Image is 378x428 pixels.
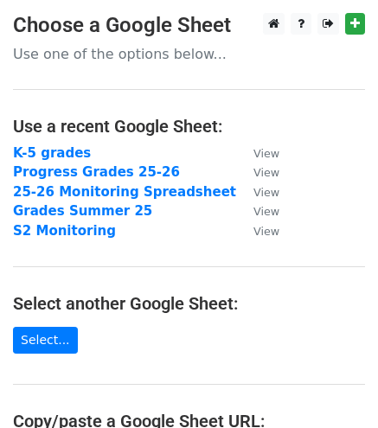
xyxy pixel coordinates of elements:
a: View [236,203,279,219]
small: View [253,166,279,179]
p: Use one of the options below... [13,45,365,63]
a: View [236,145,279,161]
a: 25-26 Monitoring Spreadsheet [13,184,236,200]
small: View [253,205,279,218]
h4: Select another Google Sheet: [13,293,365,314]
a: Grades Summer 25 [13,203,152,219]
small: View [253,225,279,238]
h4: Use a recent Google Sheet: [13,116,365,137]
h3: Choose a Google Sheet [13,13,365,38]
a: View [236,223,279,239]
small: View [253,186,279,199]
a: K-5 grades [13,145,91,161]
a: View [236,164,279,180]
a: Progress Grades 25-26 [13,164,180,180]
small: View [253,147,279,160]
a: S2 Monitoring [13,223,116,239]
a: View [236,184,279,200]
a: Select... [13,327,78,354]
